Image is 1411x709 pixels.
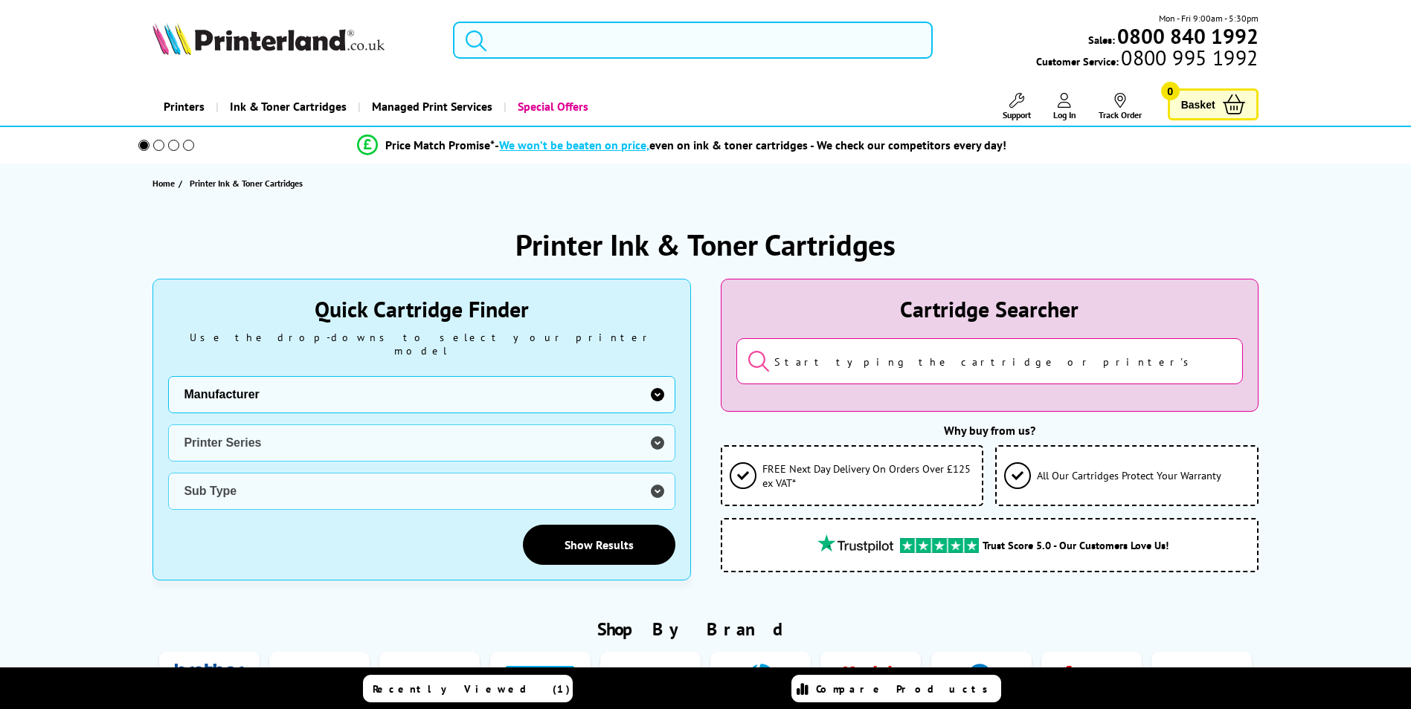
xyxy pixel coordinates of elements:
[168,331,675,357] div: Use the drop-downs to select your printer model
[791,675,1001,702] a: Compare Products
[727,663,795,690] img: HP
[499,137,649,152] span: We won’t be beaten on price,
[1117,22,1259,50] b: 0800 840 1992
[616,663,684,690] img: Epson
[1161,82,1180,100] span: 0
[1168,663,1236,690] img: Lexmark
[1057,663,1125,690] img: Kyocera
[1115,29,1259,43] a: 0800 840 1992
[721,423,1259,438] div: Why buy from us?
[1181,94,1215,114] span: Basket
[811,534,900,553] img: trustpilot rating
[1053,109,1076,120] span: Log In
[152,22,385,55] img: Printerland Logo
[983,538,1169,552] span: Trust Score 5.0 - Our Customers Love Us!
[152,88,216,126] a: Printers
[358,88,504,126] a: Managed Print Services
[947,663,1015,690] img: Konica Minolta
[1003,109,1031,120] span: Support
[1088,33,1115,47] span: Sales:
[190,178,303,189] span: Printer Ink & Toner Cartridges
[175,663,243,690] img: Brother
[900,538,979,553] img: trustpilot rating
[1159,11,1259,25] span: Mon - Fri 9:00am - 5:30pm
[363,675,573,702] a: Recently Viewed (1)
[385,137,495,152] span: Price Match Promise*
[230,88,347,126] span: Ink & Toner Cartridges
[1099,93,1142,120] a: Track Order
[168,294,675,323] div: Quick Cartridge Finder
[1037,468,1221,482] span: All Our Cartridges Protect Your Warranty
[1168,88,1259,120] a: Basket 0
[523,525,675,565] a: Show Results
[1036,51,1258,68] span: Customer Service:
[515,225,896,264] h1: Printer Ink & Toner Cartridges
[152,175,179,191] a: Home
[373,682,570,696] span: Recently Viewed (1)
[216,88,358,126] a: Ink & Toner Cartridges
[504,88,600,126] a: Special Offers
[837,663,905,690] img: Kodak
[152,618,1258,641] h2: Shop By Brand
[816,682,996,696] span: Compare Products
[152,22,434,58] a: Printerland Logo
[762,462,975,490] span: FREE Next Day Delivery On Orders Over £125 ex VAT*
[495,137,1006,152] div: - even on ink & toner cartridges - We check our competitors every day!
[736,294,1243,323] div: Cartridge Searcher
[506,663,574,690] img: Dymo
[1053,93,1076,120] a: Log In
[1119,51,1258,65] span: 0800 995 1992
[285,663,353,690] img: Canon
[736,338,1243,384] input: Start typing the cartridge or printer's name...
[396,663,464,690] img: Dell
[118,132,1247,158] li: modal_Promise
[1003,93,1031,120] a: Support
